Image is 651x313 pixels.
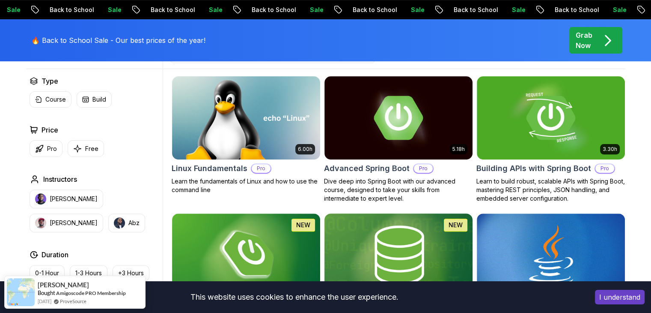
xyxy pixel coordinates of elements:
p: +3 Hours [118,269,144,277]
p: Back to School [346,6,404,14]
p: 1-3 Hours [75,269,102,277]
p: Abz [128,219,140,227]
p: Dive deep into Spring Boot with our advanced course, designed to take your skills from intermedia... [324,177,473,203]
h2: Instructors [43,174,77,184]
img: Building APIs with Spring Boot card [477,76,625,160]
img: instructor img [35,193,46,205]
p: Back to School [548,6,606,14]
h2: Advanced Spring Boot [324,163,410,175]
p: Pro [595,164,614,173]
h2: Type [42,76,58,86]
span: Bought [38,289,55,296]
p: Sale [101,6,128,14]
button: 1-3 Hours [70,265,107,281]
p: Course [45,95,66,104]
img: instructor img [35,217,46,229]
button: +3 Hours [113,265,149,281]
button: Free [68,140,104,157]
a: Linux Fundamentals card6.00hLinux FundamentalsProLearn the fundamentals of Linux and how to use t... [172,76,321,194]
p: Back to School [245,6,303,14]
button: Pro [30,140,62,157]
h2: Price [42,125,58,135]
h2: Duration [42,250,68,260]
a: Building APIs with Spring Boot card3.30hBuilding APIs with Spring BootProLearn to build robust, s... [476,76,625,203]
img: instructor img [114,217,125,229]
p: Learn the fundamentals of Linux and how to use the command line [172,177,321,194]
p: Sale [404,6,431,14]
p: Pro [47,144,57,153]
p: 0-1 Hour [35,269,59,277]
p: Sale [606,6,633,14]
p: Learn to build robust, scalable APIs with Spring Boot, mastering REST principles, JSON handling, ... [476,177,625,203]
p: NEW [296,221,310,229]
p: Sale [202,6,229,14]
p: 3.30h [603,146,617,153]
img: Spring Data JPA card [321,211,476,298]
p: 🔥 Back to School Sale - Our best prices of the year! [31,35,205,45]
p: Sale [303,6,330,14]
p: Back to School [144,6,202,14]
a: Advanced Spring Boot card5.18hAdvanced Spring BootProDive deep into Spring Boot with our advanced... [324,76,473,203]
div: This website uses cookies to enhance the user experience. [6,288,582,307]
p: [PERSON_NAME] [50,195,98,203]
button: Build [77,91,112,108]
button: Accept cookies [595,290,645,304]
p: Grab Now [576,30,592,51]
img: Spring Boot for Beginners card [172,214,320,297]
p: Free [85,144,98,153]
p: [PERSON_NAME] [50,219,98,227]
button: instructor img[PERSON_NAME] [30,214,103,232]
button: Course [30,91,71,108]
p: Sale [505,6,532,14]
span: [PERSON_NAME] [38,281,89,289]
h2: Building APIs with Spring Boot [476,163,591,175]
p: Pro [414,164,433,173]
span: [DATE] [38,298,51,305]
button: 0-1 Hour [30,265,65,281]
button: instructor img[PERSON_NAME] [30,190,103,208]
a: Amigoscode PRO Membership [56,290,126,296]
a: ProveSource [60,298,86,304]
img: provesource social proof notification image [7,278,35,306]
img: Advanced Spring Boot card [324,76,473,160]
p: 6.00h [298,146,312,153]
p: Pro [252,164,271,173]
p: 5.18h [452,146,465,153]
img: Linux Fundamentals card [172,76,320,160]
img: Java for Beginners card [477,214,625,297]
p: Build [92,95,106,104]
p: NEW [449,221,463,229]
p: Back to School [447,6,505,14]
p: Back to School [43,6,101,14]
h2: Linux Fundamentals [172,163,247,175]
button: instructor imgAbz [108,214,145,232]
